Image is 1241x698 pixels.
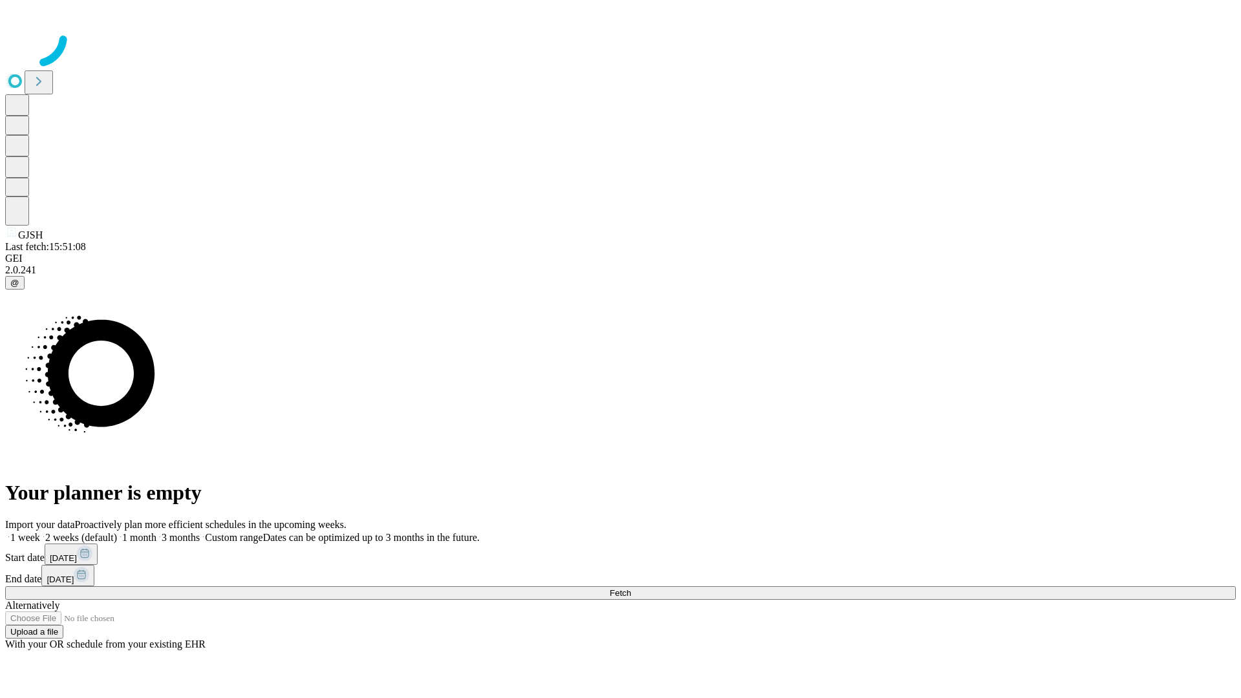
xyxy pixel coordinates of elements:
[10,532,40,543] span: 1 week
[41,565,94,586] button: [DATE]
[47,575,74,584] span: [DATE]
[5,241,86,252] span: Last fetch: 15:51:08
[122,532,156,543] span: 1 month
[5,565,1236,586] div: End date
[5,600,59,611] span: Alternatively
[205,532,262,543] span: Custom range
[5,276,25,290] button: @
[5,586,1236,600] button: Fetch
[50,553,77,563] span: [DATE]
[18,229,43,240] span: GJSH
[10,278,19,288] span: @
[75,519,346,530] span: Proactively plan more efficient schedules in the upcoming weeks.
[5,264,1236,276] div: 2.0.241
[263,532,480,543] span: Dates can be optimized up to 3 months in the future.
[5,519,75,530] span: Import your data
[162,532,200,543] span: 3 months
[5,639,206,650] span: With your OR schedule from your existing EHR
[5,253,1236,264] div: GEI
[45,544,98,565] button: [DATE]
[610,588,631,598] span: Fetch
[5,481,1236,505] h1: Your planner is empty
[45,532,117,543] span: 2 weeks (default)
[5,625,63,639] button: Upload a file
[5,544,1236,565] div: Start date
